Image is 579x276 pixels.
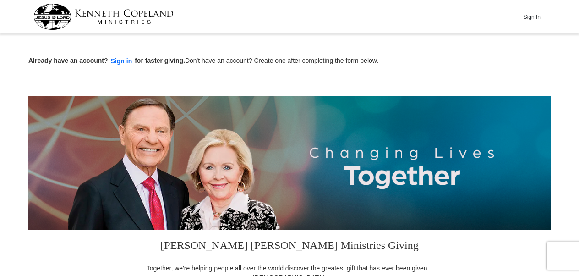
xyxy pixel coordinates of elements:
button: Sign In [518,10,546,24]
strong: Already have an account? for faster giving. [28,57,185,64]
h3: [PERSON_NAME] [PERSON_NAME] Ministries Giving [141,230,438,264]
p: Don't have an account? Create one after completing the form below. [28,56,551,66]
button: Sign in [108,56,135,66]
img: kcm-header-logo.svg [33,4,174,30]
